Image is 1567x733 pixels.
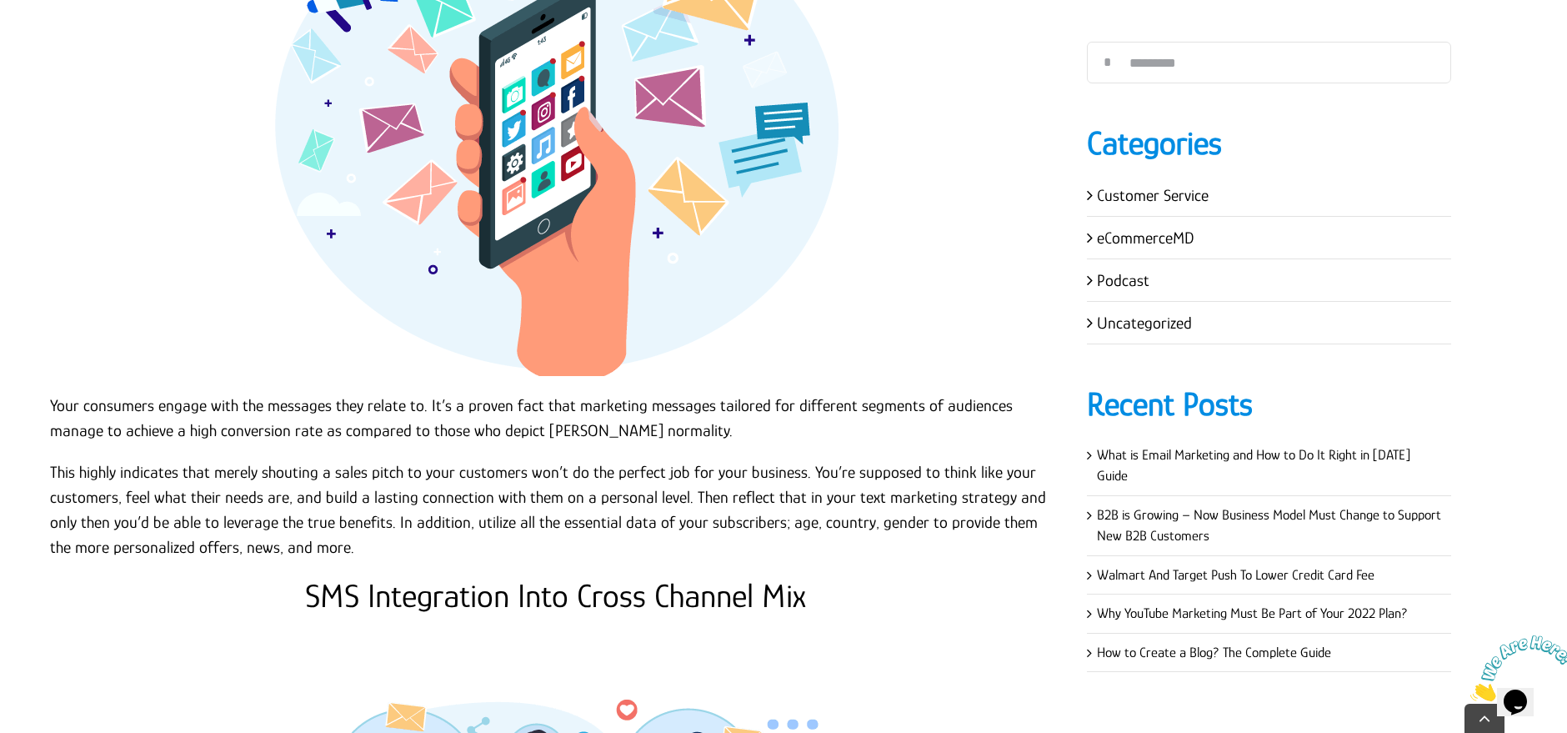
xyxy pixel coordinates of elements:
a: Why YouTube Marketing Must Be Part of Your 2022 Plan? [1097,605,1408,621]
h4: Categories [1087,121,1451,166]
h2: SMS Integration Into Cross Channel Mix [50,576,1062,616]
a: What is Email Marketing and How to Do It Right in [DATE] Guide [1097,447,1410,484]
img: Chat attention grabber [7,7,110,73]
a: Customer Service [1097,186,1209,204]
input: Search [1087,42,1129,83]
p: This highly indicates that merely shouting a sales pitch to your customers won’t do the perfect j... [50,459,1062,560]
a: eCommerceMD [1097,228,1194,247]
iframe: chat widget [1464,629,1567,708]
input: Search... [1087,42,1451,83]
a: B2B is Growing – Now Business Model Must Change to Support New B2B Customers [1097,507,1441,545]
h4: Recent Posts [1087,382,1451,427]
a: Uncategorized [1097,314,1192,332]
a: Podcast [1097,271,1149,289]
a: Walmart And Target Push To Lower Credit Card Fee [1097,567,1374,583]
p: Your consumers engage with the messages they relate to. It’s a proven fact that marketing message... [50,393,1062,443]
a: How to Create a Blog? The Complete Guide [1097,645,1331,660]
